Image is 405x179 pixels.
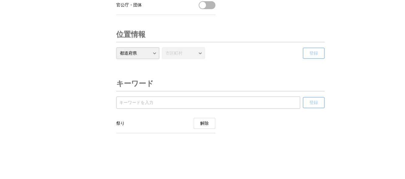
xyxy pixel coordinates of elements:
[116,27,145,42] h3: 位置情報
[303,97,325,108] button: 登録
[200,121,209,126] span: 解除
[162,47,205,59] select: 市区町村
[116,76,154,91] h3: キーワード
[309,100,318,106] span: 登録
[303,48,325,59] button: 登録
[116,121,125,126] span: 祭り
[116,2,142,8] span: 官公庁・団体
[309,51,318,56] span: 登録
[116,47,159,59] select: 都道府県
[194,118,215,129] button: 祭りの受信を解除
[119,99,297,106] input: 受信するキーワードを登録する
